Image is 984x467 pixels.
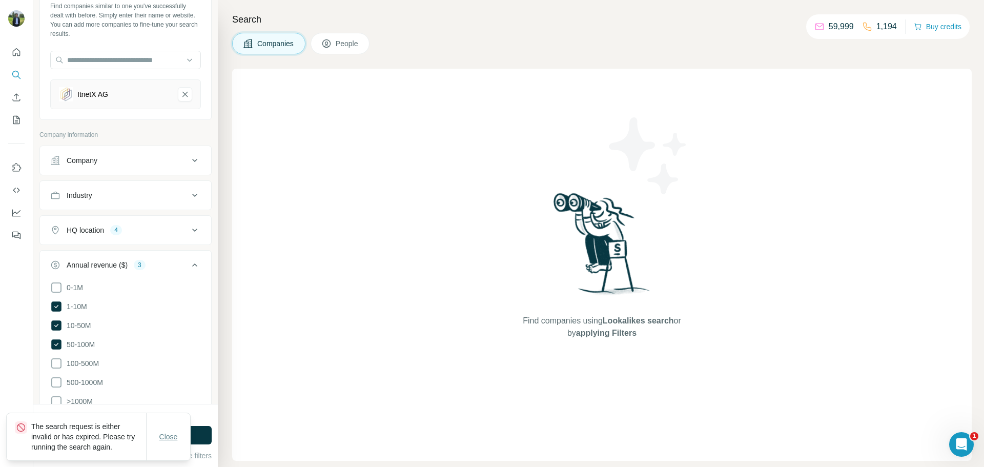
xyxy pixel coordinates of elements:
img: Surfe Illustration - Stars [602,110,694,202]
button: Buy credits [914,19,961,34]
span: 500-1000M [63,377,103,388]
div: Annual revenue ($) [67,260,128,270]
span: 100-500M [63,358,99,369]
div: Company [67,155,97,166]
span: 50-100M [63,339,95,350]
div: 4 [110,226,122,235]
img: Avatar [8,10,25,27]
button: Feedback [8,226,25,245]
div: Industry [67,190,92,200]
span: 1 [970,432,978,440]
button: ItnetX AG-remove-button [178,87,192,101]
span: >1000M [63,396,93,407]
button: Quick start [8,43,25,62]
button: Company [40,148,211,173]
button: Industry [40,183,211,208]
span: Companies [257,38,295,49]
p: The search request is either invalid or has expired. Please try running the search again. [31,421,146,452]
button: Enrich CSV [8,88,25,107]
span: 1-10M [63,301,87,312]
div: 2000 search results remaining [85,411,167,420]
span: 10-50M [63,320,91,331]
button: Dashboard [8,204,25,222]
h4: Search [232,12,972,27]
span: Close [159,432,178,442]
button: Use Surfe API [8,181,25,199]
button: My lists [8,111,25,129]
img: ItnetX AG-logo [59,87,73,101]
div: 3 [134,260,146,270]
button: Use Surfe on LinkedIn [8,158,25,177]
span: People [336,38,359,49]
p: Company information [39,130,212,139]
div: Find companies similar to one you've successfully dealt with before. Simply enter their name or w... [50,2,201,38]
button: Annual revenue ($)3 [40,253,211,281]
p: 1,194 [876,21,897,33]
span: applying Filters [576,329,637,337]
span: 0-1M [63,282,83,293]
button: Search [8,66,25,84]
div: HQ location [67,225,104,235]
button: HQ location4 [40,218,211,242]
span: Lookalikes search [603,316,674,325]
div: ItnetX AG [77,89,108,99]
span: Find companies using or by [520,315,684,339]
button: Close [152,428,185,446]
img: Surfe Illustration - Woman searching with binoculars [549,190,655,304]
iframe: Intercom live chat [949,432,974,457]
p: 59,999 [829,21,854,33]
